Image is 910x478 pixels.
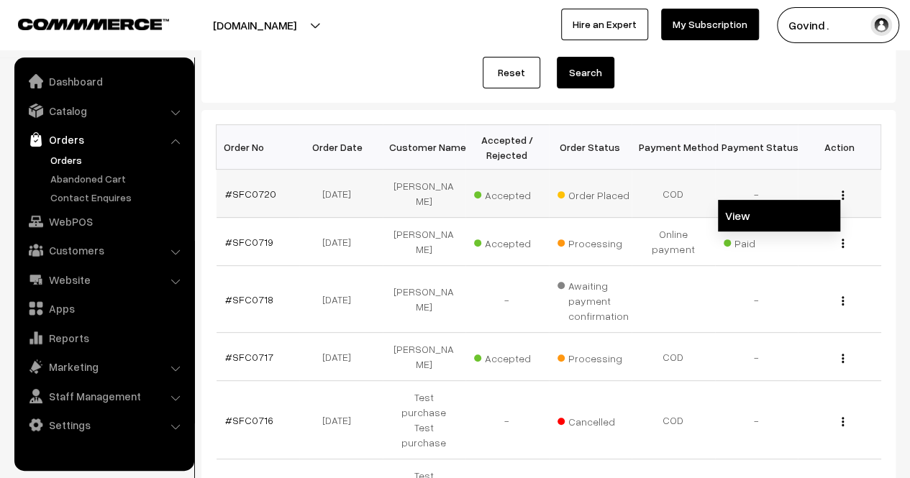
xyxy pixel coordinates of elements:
td: [DATE] [299,381,383,459]
span: Accepted [474,347,546,366]
a: Reset [483,57,540,88]
img: Menu [842,239,844,248]
td: [PERSON_NAME] [383,170,466,218]
span: Accepted [474,184,546,203]
span: Order Placed [558,184,629,203]
th: Action [798,125,881,170]
img: user [870,14,892,36]
th: Customer Name [383,125,466,170]
td: COD [632,333,715,381]
th: Accepted / Rejected [465,125,549,170]
a: My Subscription [661,9,759,40]
a: View [718,200,840,231]
a: Dashboard [18,68,189,94]
td: - [465,266,549,333]
th: Order No [217,125,300,170]
button: Govind . [777,7,899,43]
img: Menu [842,190,844,200]
a: Website [18,267,189,293]
button: Search [557,57,614,88]
a: #SFC0718 [225,293,273,305]
td: - [715,333,798,381]
td: COD [632,170,715,218]
button: [DOMAIN_NAME] [163,7,347,43]
a: Abandoned Cart [47,171,189,186]
a: WebPOS [18,208,189,234]
img: Menu [842,354,844,363]
th: Order Date [299,125,383,170]
a: #SFC0717 [225,351,273,363]
a: Catalog [18,98,189,124]
a: Orders [18,127,189,152]
td: - [715,170,798,218]
a: Orders [47,152,189,167]
td: COD [632,381,715,459]
td: Online payment [632,218,715,266]
a: Contact Enquires [47,190,189,205]
span: Awaiting payment confirmation [558,275,629,323]
a: Settings [18,412,189,438]
td: [PERSON_NAME] [383,333,466,381]
td: [PERSON_NAME] [383,266,466,333]
td: - [715,381,798,459]
a: #SFC0719 [225,236,273,248]
td: [DATE] [299,266,383,333]
a: Staff Management [18,383,189,409]
img: Menu [842,417,844,426]
a: Hire an Expert [561,9,648,40]
span: Processing [558,232,629,251]
img: Menu [842,296,844,305]
th: Payment Method [632,125,715,170]
span: Paid [724,232,796,251]
a: Apps [18,295,189,321]
td: [DATE] [299,333,383,381]
a: Marketing [18,354,189,380]
td: [DATE] [299,170,383,218]
a: COMMMERCE [18,14,144,32]
td: - [465,381,549,459]
a: #SFC0716 [225,414,273,426]
img: COMMMERCE [18,19,169,29]
a: Customers [18,237,189,263]
span: Processing [558,347,629,366]
td: [DATE] [299,218,383,266]
td: - [715,266,798,333]
th: Payment Status [715,125,798,170]
th: Order Status [549,125,632,170]
span: Cancelled [558,410,629,429]
a: #SFC0720 [225,188,276,200]
span: Accepted [474,232,546,251]
a: Reports [18,325,189,351]
td: [PERSON_NAME] [383,218,466,266]
td: Test purchase Test purchase [383,381,466,459]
